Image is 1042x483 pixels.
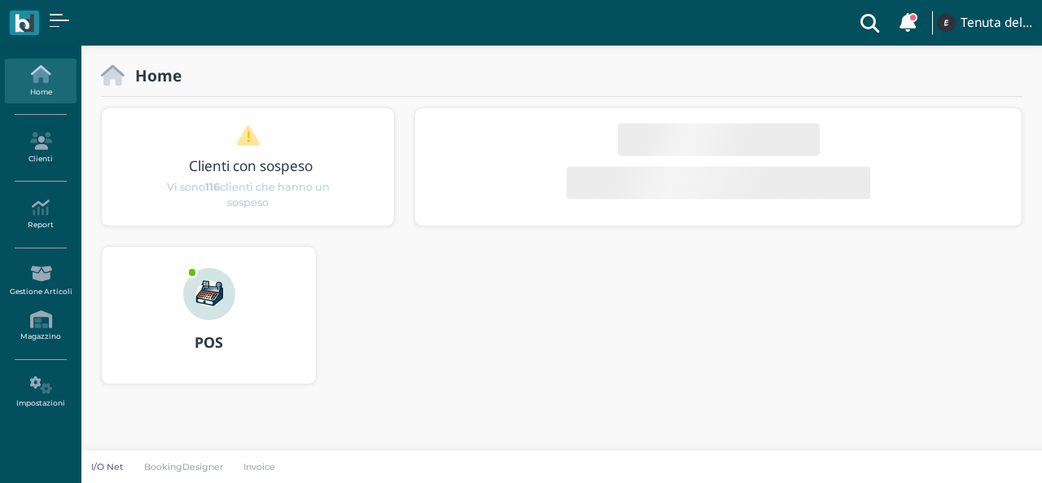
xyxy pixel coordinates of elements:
a: ... POS [101,246,317,404]
iframe: Help widget launcher [926,433,1028,469]
a: Magazzino [5,304,76,349]
a: Gestione Articoli [5,258,76,303]
h4: Tenuta del Barco [961,16,1032,30]
a: Home [5,59,76,103]
a: Clienti [5,125,76,170]
b: POS [195,332,223,352]
a: Impostazioni [5,370,76,415]
a: Report [5,192,76,237]
img: ... [937,14,955,32]
a: ... Tenuta del Barco [935,3,1032,42]
h2: Home [125,67,182,84]
a: Clienti con sospeso Vi sono116clienti che hanno un sospeso [133,125,363,210]
div: 1 / 1 [102,108,395,226]
span: Vi sono clienti che hanno un sospeso [162,178,335,209]
b: 116 [205,180,220,192]
img: logo [15,14,33,33]
img: ... [183,268,235,320]
h3: Clienti con sospeso [136,158,366,173]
